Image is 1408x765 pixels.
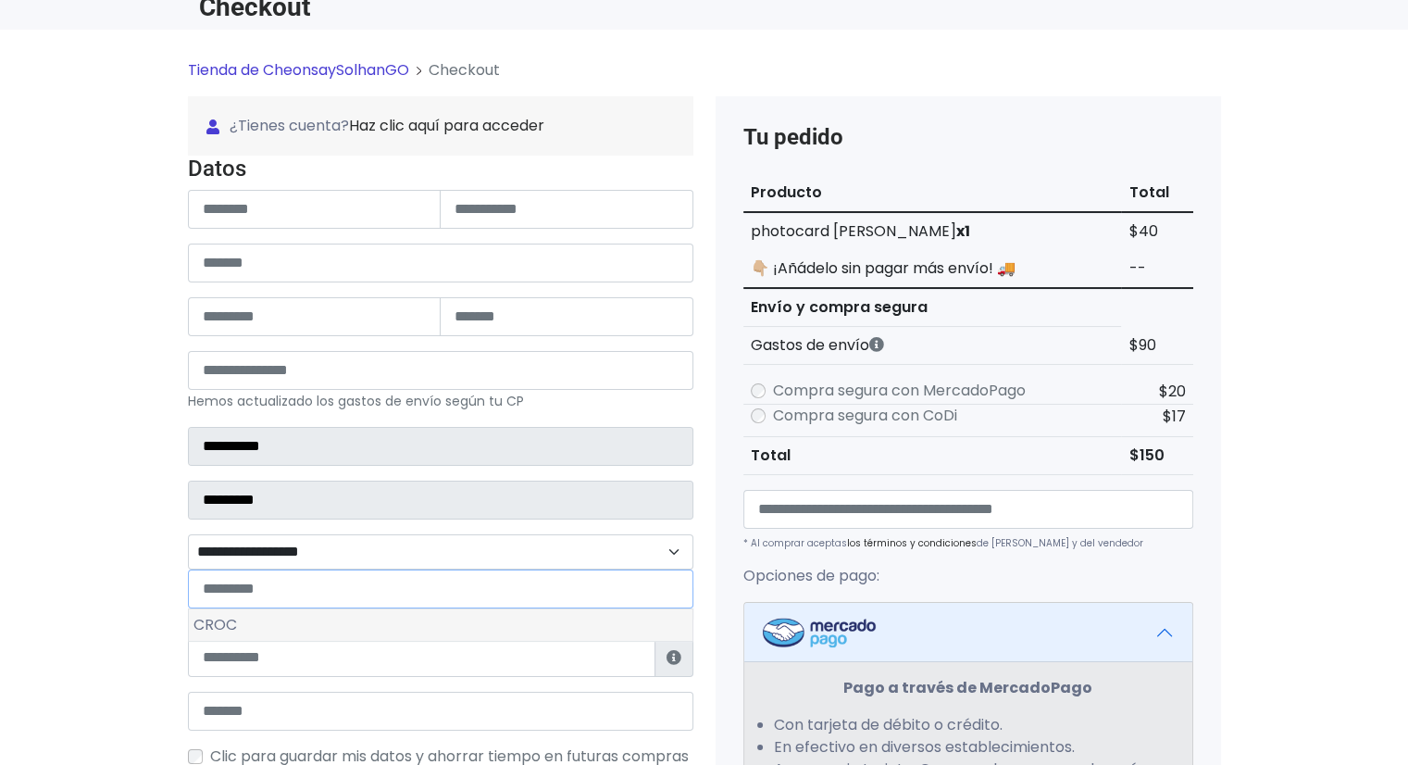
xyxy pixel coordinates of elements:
p: * Al comprar aceptas de [PERSON_NAME] y del vendedor [743,536,1193,550]
span: $17 [1163,406,1186,427]
th: Envío y compra segura [743,288,1122,327]
small: Hemos actualizado los gastos de envío según tu CP [188,392,524,410]
strong: Pago a través de MercadoPago [843,677,1092,698]
td: $90 [1121,327,1192,365]
p: Opciones de pago: [743,565,1193,587]
span: ¿Tienes cuenta? [206,115,675,137]
th: Gastos de envío [743,327,1122,365]
img: Mercadopago Logo [763,618,876,647]
td: -- [1121,250,1192,288]
h4: Tu pedido [743,124,1193,151]
th: Total [743,437,1122,475]
td: $150 [1121,437,1192,475]
th: Producto [743,174,1122,212]
td: 👇🏼 ¡Añádelo sin pagar más envío! 🚚 [743,250,1122,288]
a: Tienda de CheonsaySolhanGO [188,59,409,81]
a: Haz clic aquí para acceder [349,115,544,136]
li: Con tarjeta de débito o crédito. [774,714,1163,736]
td: $40 [1121,212,1192,250]
li: Checkout [409,59,500,82]
td: photocard [PERSON_NAME] [743,212,1122,250]
h4: Datos [188,156,693,182]
span: $20 [1159,381,1186,402]
li: En efectivo en diversos establecimientos. [774,736,1163,759]
nav: breadcrumb [188,59,1221,96]
label: Compra segura con CoDi [773,405,957,427]
i: Los gastos de envío dependen de códigos postales. ¡Te puedes llevar más productos en un solo envío ! [869,337,884,352]
i: Estafeta lo usará para ponerse en contacto en caso de tener algún problema con el envío [667,650,681,665]
th: Total [1121,174,1192,212]
a: los términos y condiciones [847,536,977,550]
strong: x1 [956,220,970,242]
li: CROC [189,609,692,641]
label: Compra segura con MercadoPago [773,380,1026,402]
